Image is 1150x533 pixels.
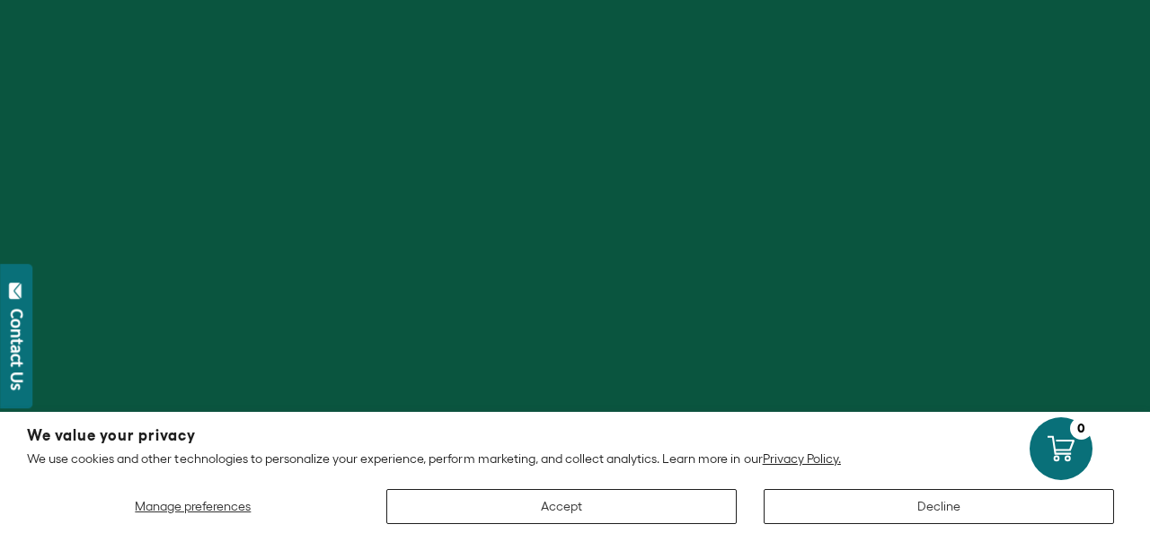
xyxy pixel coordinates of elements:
span: Manage preferences [135,499,251,513]
button: Manage preferences [27,489,359,524]
button: Accept [386,489,737,524]
p: We use cookies and other technologies to personalize your experience, perform marketing, and coll... [27,450,1123,467]
div: Contact Us [8,309,26,390]
h2: We value your privacy [27,428,1123,443]
button: Decline [764,489,1114,524]
a: Privacy Policy. [763,451,841,466]
div: 0 [1070,417,1092,440]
